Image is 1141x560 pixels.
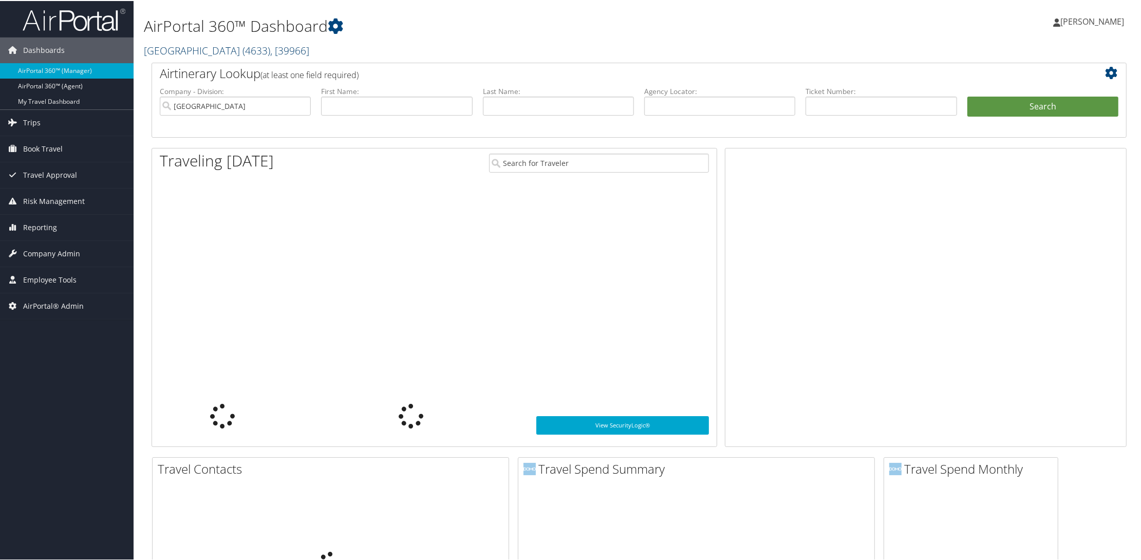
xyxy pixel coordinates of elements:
span: AirPortal® Admin [23,292,84,318]
h1: AirPortal 360™ Dashboard [144,14,804,36]
span: Risk Management [23,188,85,213]
a: View SecurityLogic® [536,415,709,434]
span: [PERSON_NAME] [1060,15,1124,26]
input: Search for Traveler [489,153,709,172]
span: Dashboards [23,36,65,62]
label: Agency Locator: [644,85,795,96]
a: [GEOGRAPHIC_DATA] [144,43,309,57]
a: [PERSON_NAME] [1053,5,1134,36]
span: Travel Approval [23,161,77,187]
span: (at least one field required) [260,68,359,80]
label: Ticket Number: [806,85,957,96]
label: Last Name: [483,85,634,96]
img: airportal-logo.png [23,7,125,31]
span: ( 4633 ) [242,43,270,57]
img: domo-logo.png [523,462,536,474]
button: Search [967,96,1118,116]
h2: Travel Contacts [158,459,509,477]
h2: Airtinerary Lookup [160,64,1037,81]
label: First Name: [321,85,472,96]
span: Employee Tools [23,266,77,292]
span: Company Admin [23,240,80,266]
img: domo-logo.png [889,462,902,474]
h1: Traveling [DATE] [160,149,274,171]
span: Reporting [23,214,57,239]
span: Trips [23,109,41,135]
label: Company - Division: [160,85,311,96]
h2: Travel Spend Monthly [889,459,1058,477]
h2: Travel Spend Summary [523,459,874,477]
span: Book Travel [23,135,63,161]
span: , [ 39966 ] [270,43,309,57]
